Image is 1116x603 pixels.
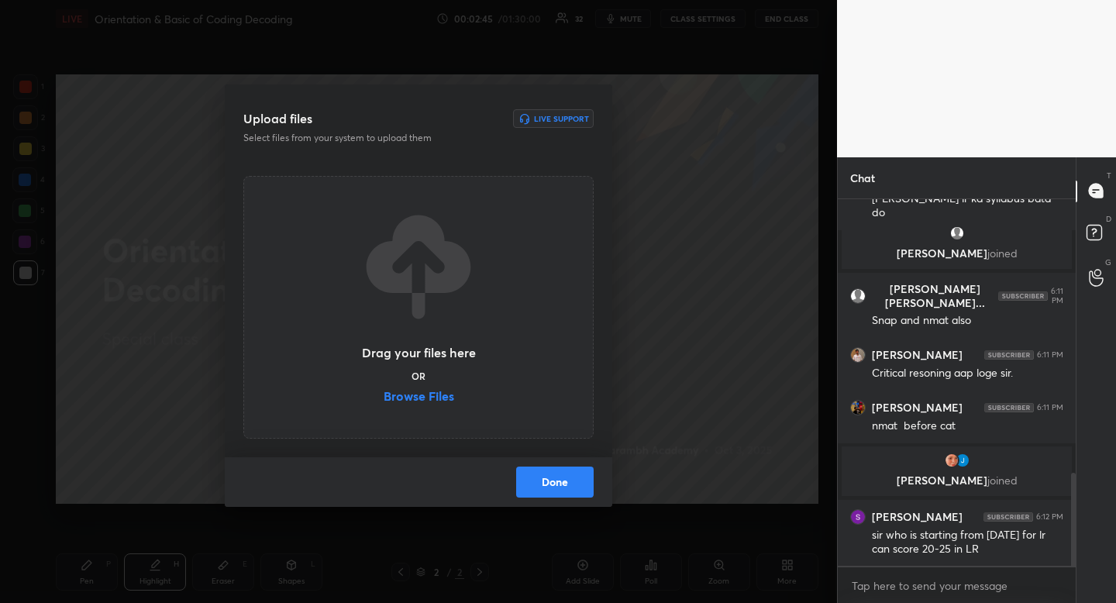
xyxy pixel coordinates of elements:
div: 6:11 PM [1037,350,1063,360]
div: Critical resoning aap loge sir. [872,366,1063,381]
img: thumbnail.jpg [851,510,865,524]
p: [PERSON_NAME] [851,474,1063,487]
h6: [PERSON_NAME] [PERSON_NAME]... [872,282,998,310]
div: sir who is starting from [DATE] for lr can score 20-25 in LR [872,528,1063,557]
img: 4P8fHbbgJtejmAAAAAElFTkSuQmCC [998,291,1048,301]
div: 6:12 PM [1036,512,1063,522]
p: D [1106,213,1111,225]
div: [PERSON_NAME] lr ka syllabus bata do [872,191,1063,221]
img: default.png [949,226,965,241]
span: joined [987,246,1018,260]
img: 4P8fHbbgJtejmAAAAAElFTkSuQmCC [983,512,1033,522]
h6: [PERSON_NAME] [872,348,963,362]
p: T [1107,170,1111,181]
h6: Live Support [534,115,589,122]
h3: Drag your files here [362,346,476,359]
div: 6:11 PM [1037,403,1063,412]
h6: [PERSON_NAME] [872,401,963,415]
h6: [PERSON_NAME] [872,510,963,524]
img: thumbnail.jpg [955,453,970,468]
p: Chat [838,157,887,198]
span: joined [987,473,1018,488]
img: 4P8fHbbgJtejmAAAAAElFTkSuQmCC [984,350,1034,360]
img: default.png [851,289,865,303]
img: 4P8fHbbgJtejmAAAAAElFTkSuQmCC [984,403,1034,412]
img: thumbnail.jpg [851,401,865,415]
p: Select files from your system to upload them [243,131,494,145]
h3: Upload files [243,109,312,128]
div: grid [838,199,1076,567]
p: [PERSON_NAME] [851,247,1063,260]
p: G [1105,257,1111,268]
div: 6:11 PM [1051,287,1063,305]
h5: OR [412,371,425,381]
button: Done [516,467,594,498]
div: nmat before cat [872,419,1063,434]
img: thumbnail.jpg [944,453,959,468]
img: thumbnail.jpg [851,348,865,362]
div: Snap and nmat also [872,313,1063,329]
